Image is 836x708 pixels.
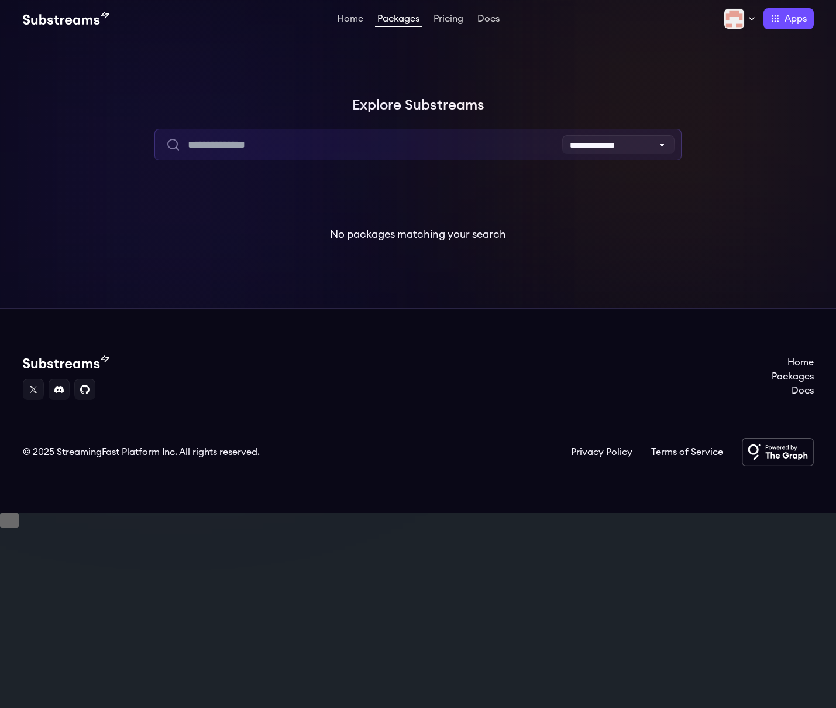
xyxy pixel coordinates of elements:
img: Profile [724,8,745,29]
a: Terms of Service [651,445,723,459]
a: Home [772,355,814,370]
a: Packages [772,370,814,384]
a: Packages [375,14,422,27]
a: Docs [475,14,502,26]
img: Substream's logo [23,355,109,370]
a: Privacy Policy [571,445,632,459]
a: Docs [772,384,814,398]
img: Powered by The Graph [742,438,814,466]
a: Home [335,14,366,26]
a: Pricing [431,14,466,26]
img: Substream's logo [23,12,109,26]
span: Apps [785,12,807,26]
div: © 2025 StreamingFast Platform Inc. All rights reserved. [23,445,260,459]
